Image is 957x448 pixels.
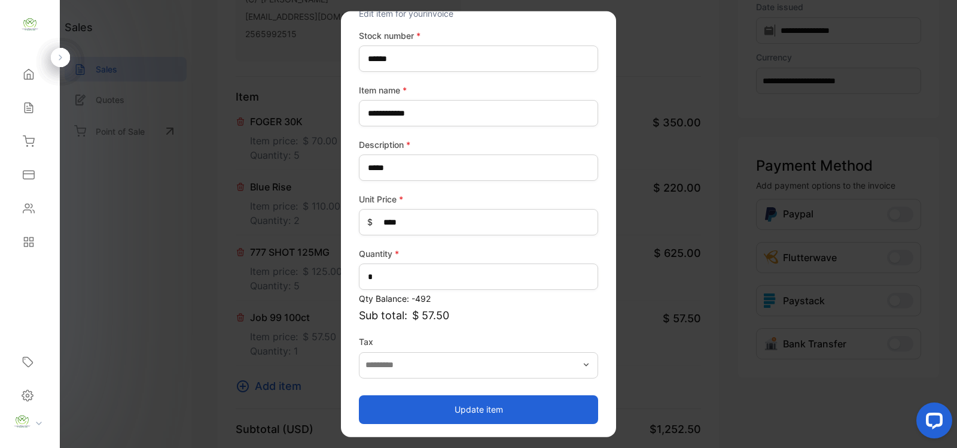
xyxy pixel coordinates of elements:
[359,335,598,348] label: Tax
[359,29,598,42] label: Stock number
[13,413,31,431] img: profile
[359,8,453,19] span: Edit item for your invoice
[359,138,598,151] label: Description
[359,395,598,423] button: Update item
[359,193,598,205] label: Unit Price
[359,247,598,260] label: Quantity
[359,292,598,305] p: Qty Balance: -492
[21,16,39,34] img: logo
[367,216,373,228] span: $
[412,307,449,323] span: $ 57.50
[907,398,957,448] iframe: LiveChat chat widget
[359,84,598,96] label: Item name
[359,307,598,323] p: Sub total:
